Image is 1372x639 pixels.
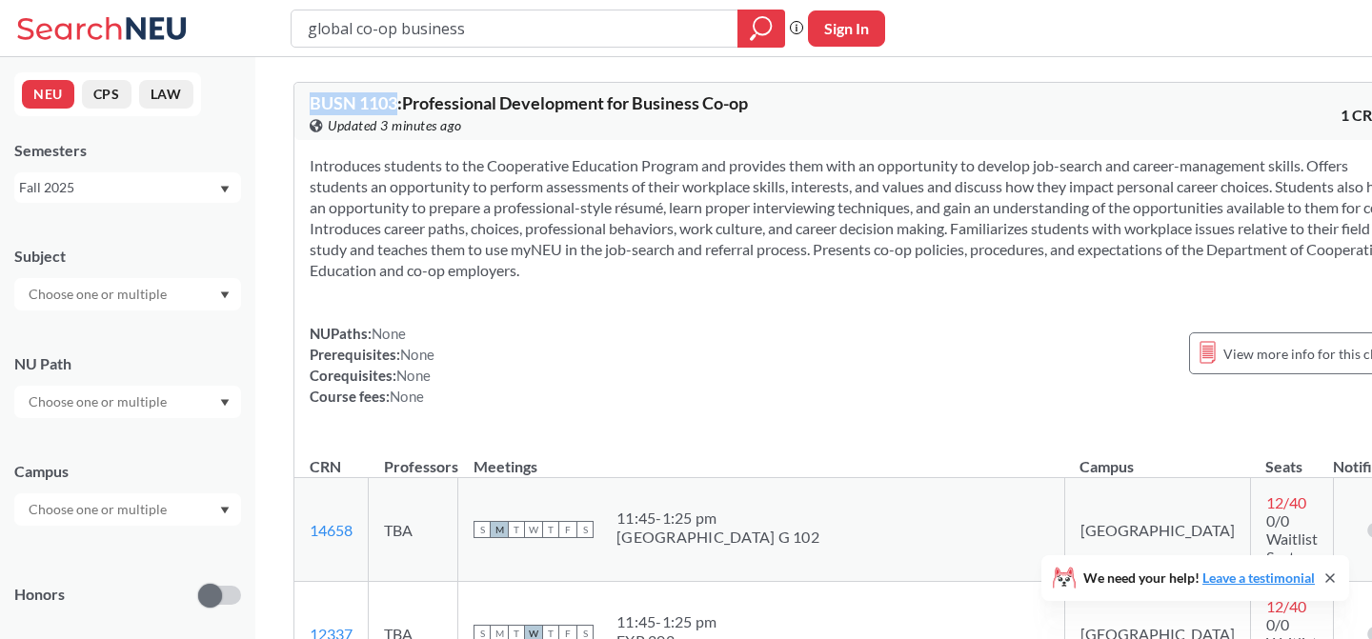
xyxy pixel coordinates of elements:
td: [GEOGRAPHIC_DATA] [1064,478,1250,582]
svg: Dropdown arrow [220,507,230,514]
div: Dropdown arrow [14,278,241,310]
span: We need your help! [1083,571,1315,585]
div: Fall 2025 [19,177,218,198]
td: TBA [369,478,458,582]
div: NUPaths: Prerequisites: Corequisites: Course fees: [310,323,434,407]
p: Honors [14,584,65,606]
button: NEU [22,80,74,109]
span: 12 / 40 [1266,597,1306,615]
span: None [390,388,424,405]
button: LAW [139,80,193,109]
span: M [491,521,508,538]
input: Class, professor, course number, "phrase" [306,12,724,45]
span: S [576,521,594,538]
span: BUSN 1103 : Professional Development for Business Co-op [310,92,748,113]
div: Campus [14,461,241,482]
span: None [372,325,406,342]
a: Leave a testimonial [1202,569,1315,586]
button: CPS [82,80,131,109]
th: Seats [1250,437,1333,478]
div: Dropdown arrow [14,493,241,526]
svg: Dropdown arrow [220,399,230,407]
span: 0/0 Waitlist Seats [1266,511,1318,566]
div: 11:45 - 1:25 pm [616,612,716,631]
div: [GEOGRAPHIC_DATA] G 102 [616,528,819,547]
a: 14658 [310,521,353,539]
input: Choose one or multiple [19,498,179,521]
th: Campus [1064,437,1250,478]
span: S [474,521,491,538]
input: Choose one or multiple [19,283,179,306]
span: W [525,521,542,538]
div: Subject [14,246,241,267]
svg: magnifying glass [750,15,773,42]
div: Dropdown arrow [14,386,241,418]
div: magnifying glass [737,10,785,48]
svg: Dropdown arrow [220,186,230,193]
button: Sign In [808,10,885,47]
div: Fall 2025Dropdown arrow [14,172,241,203]
input: Choose one or multiple [19,390,179,413]
div: NU Path [14,353,241,374]
span: T [508,521,525,538]
span: None [396,367,431,384]
th: Meetings [458,437,1065,478]
th: Professors [369,437,458,478]
svg: Dropdown arrow [220,291,230,299]
div: 11:45 - 1:25 pm [616,509,819,528]
span: Updated 3 minutes ago [328,115,462,136]
span: 12 / 40 [1266,493,1306,511]
div: Semesters [14,140,241,161]
span: T [542,521,559,538]
div: CRN [310,456,341,477]
span: F [559,521,576,538]
span: None [400,346,434,363]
